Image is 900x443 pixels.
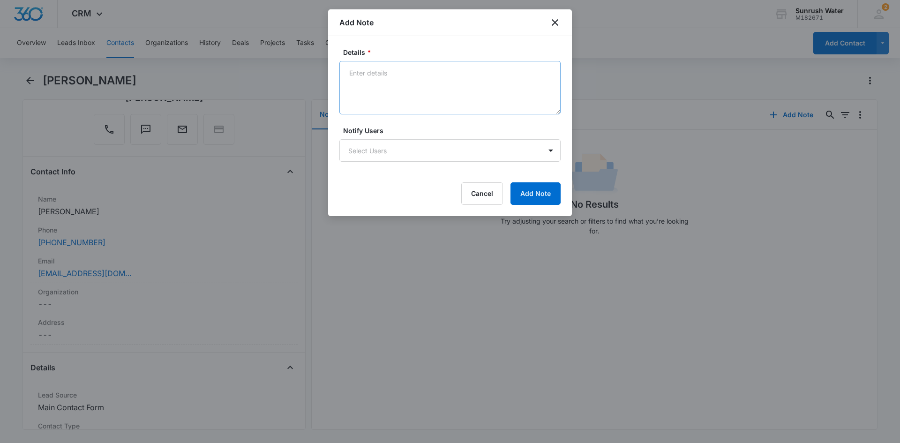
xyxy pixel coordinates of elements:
[339,17,374,28] h1: Add Note
[343,47,564,57] label: Details
[510,182,561,205] button: Add Note
[343,126,564,135] label: Notify Users
[461,182,503,205] button: Cancel
[549,17,561,28] button: close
